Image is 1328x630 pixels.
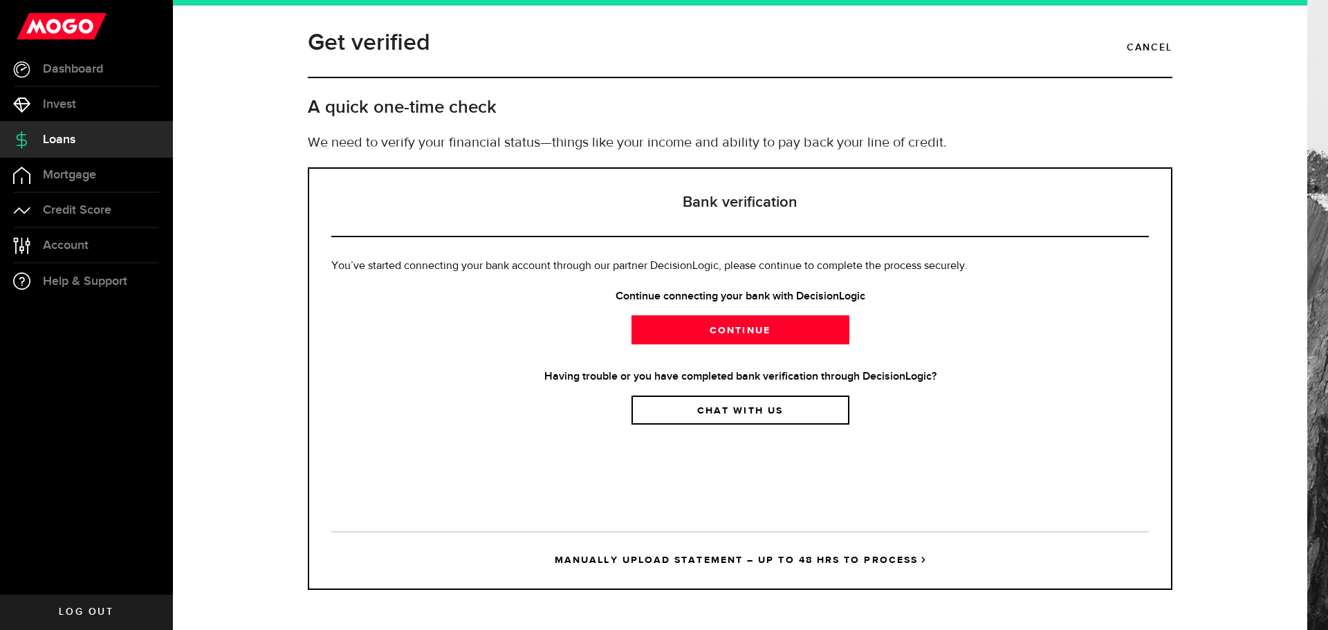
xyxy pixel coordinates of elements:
span: Invest [43,98,76,111]
iframe: LiveChat chat widget [1270,572,1328,630]
span: Credit Score [43,204,111,216]
span: Log out [59,607,113,617]
a: Continue [631,315,849,344]
span: Mortgage [43,169,96,181]
span: Help & Support [43,275,127,288]
a: Chat with us [631,396,849,425]
span: Dashboard [43,63,103,75]
span: Loans [43,133,75,146]
a: Cancel [1127,36,1172,59]
span: You’ve started connecting your bank account through our partner DecisionLogic, please continue to... [331,261,968,272]
span: Account [43,239,89,252]
strong: Having trouble or you have completed bank verification through DecisionLogic? [331,369,1149,385]
h3: Bank verification [331,169,1149,237]
strong: Continue connecting your bank with DecisionLogic [331,288,1149,305]
h2: A quick one-time check [308,96,1172,119]
h1: Get verified [308,25,430,61]
p: We need to verify your financial status—things like your income and ability to pay back your line... [308,133,1172,154]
